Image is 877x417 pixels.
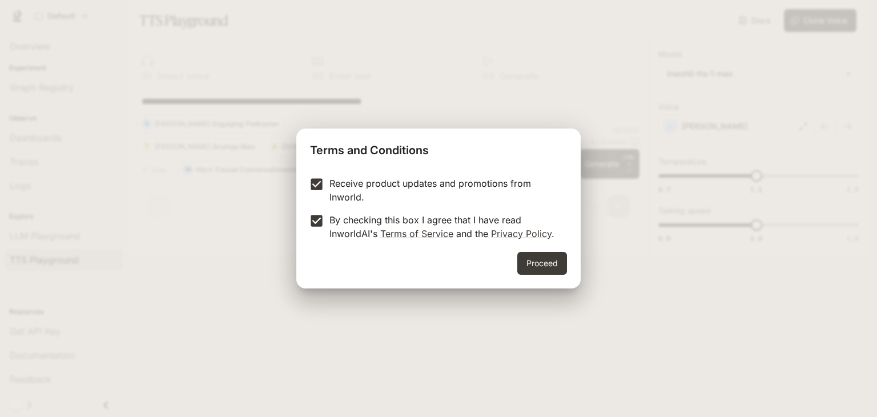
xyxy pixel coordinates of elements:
h2: Terms and Conditions [296,129,581,167]
a: Privacy Policy [491,228,552,239]
p: Receive product updates and promotions from Inworld. [329,177,558,204]
p: By checking this box I agree that I have read InworldAI's and the . [329,213,558,240]
button: Proceed [517,252,567,275]
a: Terms of Service [380,228,453,239]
